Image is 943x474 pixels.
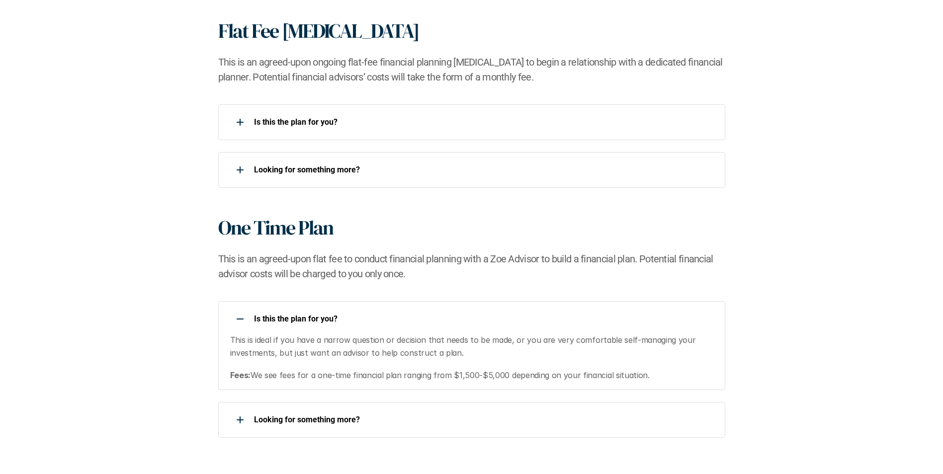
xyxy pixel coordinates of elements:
h2: This is an agreed-upon ongoing flat-fee financial planning [MEDICAL_DATA] to begin a relationship... [218,55,725,84]
p: This is ideal if you have a narrow question or decision that needs to be made, or you are very co... [230,334,713,359]
h1: One Time Plan [218,216,333,239]
strong: Fees: [230,370,251,380]
p: Looking for something more?​ [254,165,712,174]
h1: Flat Fee [MEDICAL_DATA] [218,19,419,43]
p: We see fees for a one-time financial plan ranging from $1,500-$5,000 depending on your financial ... [230,369,713,382]
p: Looking for something more?​ [254,415,712,424]
p: Is this the plan for you?​ [254,117,712,127]
p: Is this the plan for you?​ [254,314,712,323]
h2: This is an agreed-upon flat fee to conduct financial planning with a Zoe Advisor to build a finan... [218,251,725,281]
